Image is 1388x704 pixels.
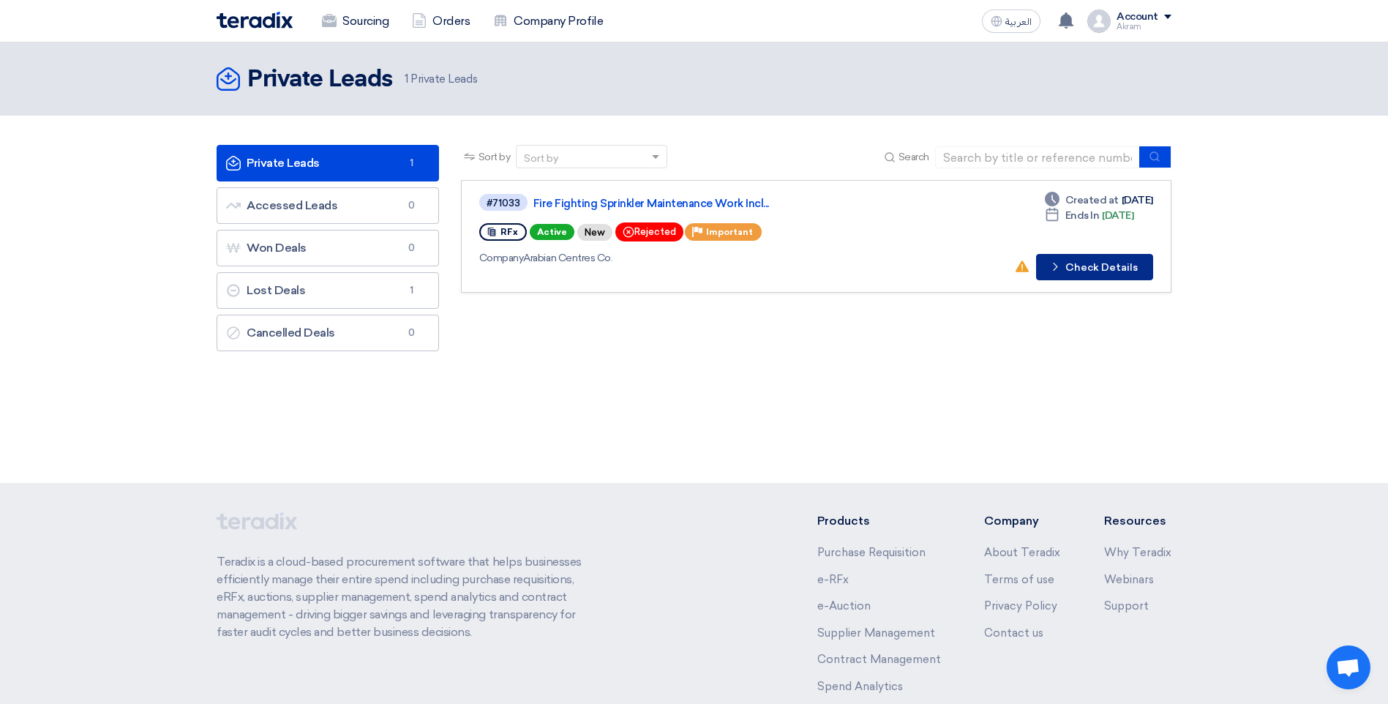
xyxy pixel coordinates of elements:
[403,283,421,298] span: 1
[1104,512,1171,530] li: Resources
[984,512,1060,530] li: Company
[706,227,753,237] span: Important
[479,250,902,266] div: Arabian Centres Co.
[577,224,612,241] div: New
[217,315,439,351] a: Cancelled Deals0
[1087,10,1111,33] img: profile_test.png
[533,197,899,210] a: Fire Fighting Sprinkler Maintenance Work Incl...
[984,599,1057,613] a: Privacy Policy
[817,680,903,693] a: Spend Analytics
[984,573,1054,586] a: Terms of use
[1104,546,1171,559] a: Why Teradix
[217,230,439,266] a: Won Deals0
[817,653,941,666] a: Contract Management
[217,187,439,224] a: Accessed Leads0
[899,149,929,165] span: Search
[1045,208,1134,223] div: [DATE]
[530,224,574,240] span: Active
[217,272,439,309] a: Lost Deals1
[1045,192,1153,208] div: [DATE]
[524,151,558,166] div: Sort by
[984,546,1060,559] a: About Teradix
[817,546,926,559] a: Purchase Requisition
[1065,208,1100,223] span: Ends In
[479,149,511,165] span: Sort by
[500,227,518,237] span: RFx
[400,5,481,37] a: Orders
[817,512,941,530] li: Products
[1104,599,1149,613] a: Support
[487,198,520,208] div: #71033
[217,553,599,641] p: Teradix is a cloud-based procurement software that helps businesses efficiently manage their enti...
[1005,17,1032,27] span: العربية
[615,222,683,241] div: Rejected
[479,252,524,264] span: Company
[984,626,1043,640] a: Contact us
[247,65,393,94] h2: Private Leads
[817,599,871,613] a: e-Auction
[217,12,293,29] img: Teradix logo
[481,5,615,37] a: Company Profile
[817,626,935,640] a: Supplier Management
[1065,192,1119,208] span: Created at
[403,198,421,213] span: 0
[817,573,849,586] a: e-RFx
[1117,23,1171,31] div: Akram
[1117,11,1158,23] div: Account
[403,156,421,171] span: 1
[1104,573,1154,586] a: Webinars
[1327,645,1370,689] a: Open chat
[405,71,477,88] span: Private Leads
[935,146,1140,168] input: Search by title or reference number
[310,5,400,37] a: Sourcing
[982,10,1040,33] button: العربية
[217,145,439,181] a: Private Leads1
[1036,254,1153,280] button: Check Details
[403,326,421,340] span: 0
[403,241,421,255] span: 0
[405,72,408,86] span: 1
